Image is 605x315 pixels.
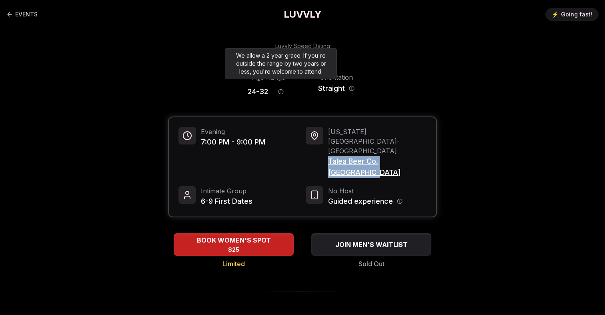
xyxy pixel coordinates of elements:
span: 7:00 PM - 9:00 PM [201,136,265,148]
button: Orientation information [349,86,355,91]
div: We allow a 2 year grace. If you're outside the range by two years or less, you're welcome to attend. [225,48,337,79]
span: No Host [328,186,403,196]
span: 24 - 32 [248,86,268,97]
a: LUVVLY [284,8,321,21]
span: Straight [318,83,345,94]
span: Intimate Group [201,186,252,196]
span: Guided experience [328,196,393,207]
span: Evening [201,127,265,136]
span: JOIN MEN'S WAITLIST [334,240,409,249]
span: 6-9 First Dates [201,196,252,207]
span: [US_STATE][GEOGRAPHIC_DATA] - [GEOGRAPHIC_DATA] [328,127,427,156]
div: Luvvly Speed Dating [275,42,330,50]
button: Age range information [272,83,290,100]
button: BOOK WOMEN'S SPOT - Limited [174,233,294,256]
button: JOIN MEN'S WAITLIST - Sold Out [311,233,431,256]
span: Talea Beer Co. [GEOGRAPHIC_DATA] [328,156,427,178]
span: Going fast! [561,10,592,18]
span: $25 [228,246,239,254]
span: ⚡️ [552,10,559,18]
button: Host information [397,199,403,204]
a: Back to events [6,6,38,22]
span: Sold Out [359,259,385,269]
span: Limited [222,259,245,269]
span: BOOK WOMEN'S SPOT [195,235,272,245]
